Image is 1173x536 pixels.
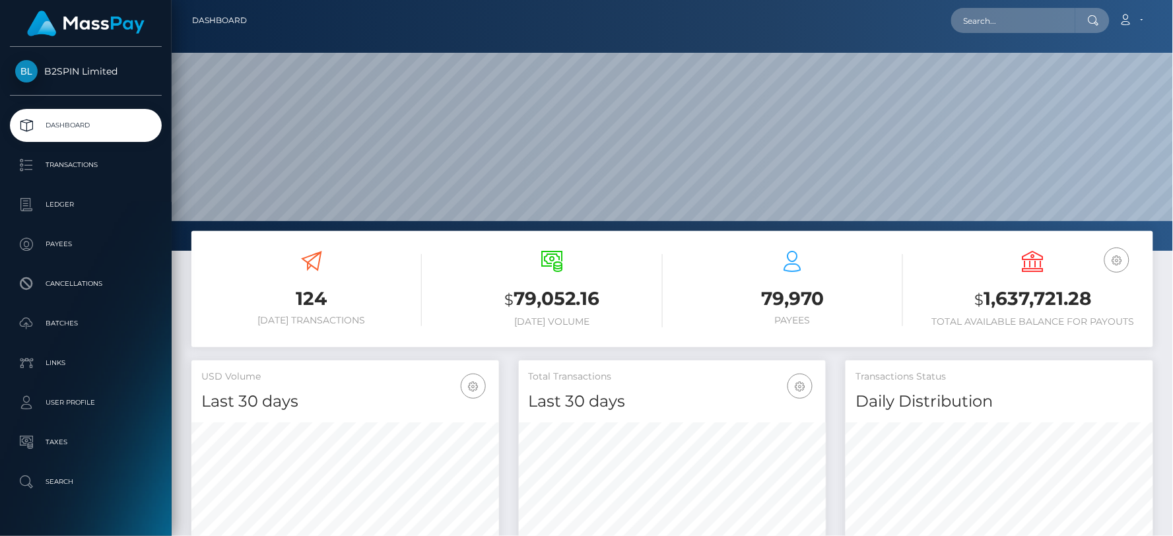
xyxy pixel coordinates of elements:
[10,149,162,182] a: Transactions
[10,65,162,77] span: B2SPIN Limited
[15,353,156,373] p: Links
[10,386,162,419] a: User Profile
[15,155,156,175] p: Transactions
[27,11,145,36] img: MassPay Logo
[15,116,156,135] p: Dashboard
[10,426,162,459] a: Taxes
[192,7,247,34] a: Dashboard
[923,286,1143,313] h3: 1,637,721.28
[10,347,162,380] a: Links
[15,274,156,294] p: Cancellations
[10,307,162,340] a: Batches
[15,195,156,215] p: Ledger
[201,286,422,312] h3: 124
[10,267,162,300] a: Cancellations
[529,370,817,384] h5: Total Transactions
[201,315,422,326] h6: [DATE] Transactions
[951,8,1075,33] input: Search...
[442,316,662,327] h6: [DATE] Volume
[15,432,156,452] p: Taxes
[15,234,156,254] p: Payees
[15,314,156,333] p: Batches
[683,286,903,312] h3: 79,970
[10,228,162,261] a: Payees
[923,316,1143,327] h6: Total Available Balance for Payouts
[15,393,156,413] p: User Profile
[10,109,162,142] a: Dashboard
[201,390,489,413] h4: Last 30 days
[15,60,38,83] img: B2SPIN Limited
[442,286,662,313] h3: 79,052.16
[201,370,489,384] h5: USD Volume
[529,390,817,413] h4: Last 30 days
[10,188,162,221] a: Ledger
[974,290,984,309] small: $
[15,472,156,492] p: Search
[855,370,1143,384] h5: Transactions Status
[683,315,903,326] h6: Payees
[504,290,514,309] small: $
[10,465,162,498] a: Search
[855,390,1143,413] h4: Daily Distribution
